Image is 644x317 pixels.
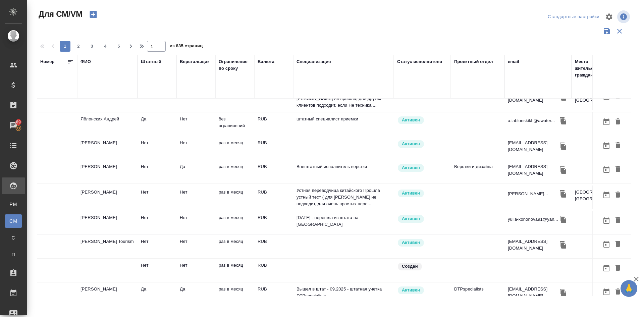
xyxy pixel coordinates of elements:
[138,186,176,209] td: Нет
[254,211,293,234] td: RUB
[508,163,558,177] p: [EMAIL_ADDRESS][DOMAIN_NAME]
[73,43,84,50] span: 2
[77,282,138,306] td: [PERSON_NAME]
[113,41,124,52] button: 5
[215,235,254,258] td: раз в месяц
[176,112,215,136] td: Нет
[454,58,493,65] div: Проектный отдел
[80,58,91,65] div: ФИО
[601,286,612,298] button: Открыть календарь загрузки
[546,12,601,22] div: split button
[612,163,624,176] button: Удалить
[176,136,215,160] td: Нет
[254,259,293,282] td: RUB
[575,58,629,78] div: Место жительства(Город), гражданство
[138,160,176,183] td: Нет
[508,58,519,65] div: email
[612,189,624,201] button: Удалить
[613,25,626,38] button: Сбросить фильтры
[100,41,111,52] button: 4
[138,211,176,234] td: Нет
[402,190,420,197] p: Активен
[5,231,22,245] a: С
[397,189,447,198] div: Рядовой исполнитель: назначай с учетом рейтинга
[572,186,632,209] td: [GEOGRAPHIC_DATA], [GEOGRAPHIC_DATA]
[5,214,22,228] a: CM
[402,263,418,270] p: Создан
[258,58,274,65] div: Валюта
[508,286,558,299] p: [EMAIL_ADDRESS][DOMAIN_NAME]
[138,112,176,136] td: Да
[397,140,447,149] div: Рядовой исполнитель: назначай с учетом рейтинга
[254,235,293,258] td: RUB
[397,214,447,223] div: Рядовой исполнитель: назначай с учетом рейтинга
[77,186,138,209] td: [PERSON_NAME]
[612,214,624,227] button: Удалить
[508,117,555,124] p: a.iablonskikh@awater...
[254,160,293,183] td: RUB
[558,141,568,151] button: Скопировать
[77,160,138,183] td: [PERSON_NAME]
[141,58,161,65] div: Штатный
[612,286,624,298] button: Удалить
[87,41,97,52] button: 3
[623,281,635,296] span: 🙏
[215,211,254,234] td: раз в месяц
[138,235,176,258] td: Нет
[508,216,558,223] p: yulia-kononova91@yan...
[8,251,18,258] span: П
[219,58,251,72] div: Ограничение по сроку
[621,280,637,297] button: 🙏
[176,235,215,258] td: Нет
[402,239,420,246] p: Активен
[176,259,215,282] td: Нет
[2,117,25,134] a: 89
[5,248,22,261] a: П
[402,287,420,294] p: Активен
[176,160,215,183] td: Да
[297,163,390,170] p: Внештатный исполнитель верстки
[508,140,558,153] p: [EMAIL_ADDRESS][DOMAIN_NAME]
[138,259,176,282] td: Нет
[397,163,447,172] div: Рядовой исполнитель: назначай с учетом рейтинга
[612,140,624,152] button: Удалить
[215,160,254,183] td: раз в месяц
[215,186,254,209] td: раз в месяц
[254,186,293,209] td: RUB
[612,238,624,251] button: Удалить
[12,119,25,125] span: 89
[508,238,558,252] p: [EMAIL_ADDRESS][DOMAIN_NAME]
[138,136,176,160] td: Нет
[5,198,22,211] a: PM
[215,112,254,136] td: без ограничений
[87,43,97,50] span: 3
[612,262,624,274] button: Удалить
[397,286,447,295] div: Рядовой исполнитель: назначай с учетом рейтинга
[180,58,210,65] div: Верстальщик
[397,58,442,65] div: Статус исполнителя
[297,214,390,228] p: [DATE] - перешла из штата на [GEOGRAPHIC_DATA]
[451,282,504,306] td: DTPspecialists
[402,164,420,171] p: Активен
[601,140,612,152] button: Открыть календарь загрузки
[558,116,568,126] button: Скопировать
[254,112,293,136] td: RUB
[558,189,568,199] button: Скопировать
[8,201,18,208] span: PM
[215,259,254,282] td: раз в месяц
[8,234,18,241] span: С
[85,9,101,20] button: Создать
[617,10,631,23] span: Посмотреть информацию
[100,43,111,50] span: 4
[601,116,612,128] button: Открыть календарь загрузки
[176,211,215,234] td: Нет
[402,117,420,123] p: Активен
[113,43,124,50] span: 5
[254,136,293,160] td: RUB
[558,165,568,175] button: Скопировать
[297,58,331,65] div: Специализация
[397,116,447,125] div: Рядовой исполнитель: назначай с учетом рейтинга
[402,215,420,222] p: Активен
[40,58,55,65] div: Номер
[37,9,83,19] span: Для СМ/VM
